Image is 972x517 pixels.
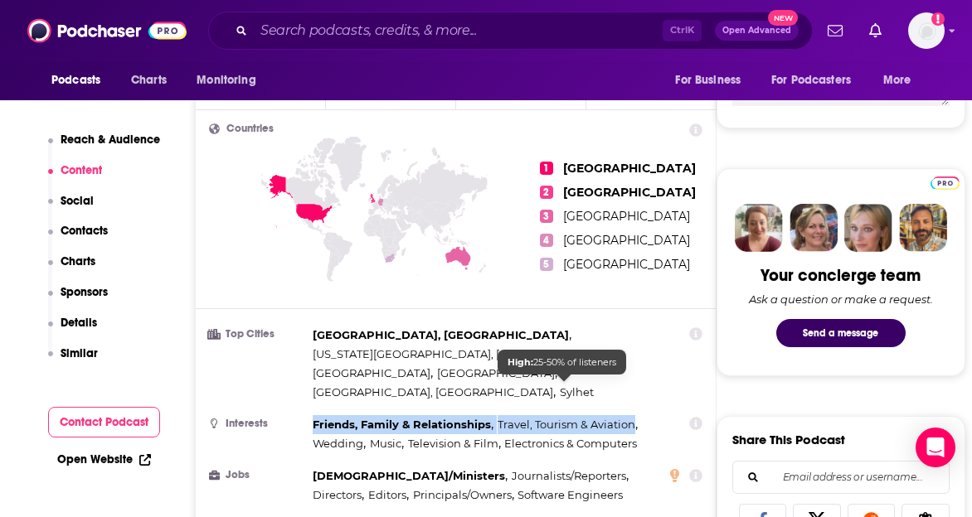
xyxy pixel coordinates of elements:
[899,204,947,252] img: Jon Profile
[931,176,960,190] img: Podchaser Pro
[370,434,404,453] span: ,
[790,204,838,252] img: Barbara Profile
[413,486,514,505] span: ,
[931,12,945,26] svg: Add a profile image
[675,69,741,92] span: For Business
[48,285,109,316] button: Sponsors
[540,234,553,247] span: 4
[313,488,362,501] span: Directors
[185,65,277,96] button: open menu
[226,123,274,134] span: Countries
[512,466,629,486] span: ,
[761,65,875,96] button: open menu
[61,285,108,299] p: Sponsors
[916,428,955,467] div: Open Intercom Messenger
[749,292,933,306] div: Ask a question or make a request.
[732,461,950,494] div: Search followers
[209,329,306,340] h3: Top Cities
[61,163,102,177] p: Content
[663,65,761,96] button: open menu
[313,469,505,482] span: [DEMOGRAPHIC_DATA]/Ministers
[313,415,493,434] span: ,
[313,385,553,399] span: [GEOGRAPHIC_DATA], [GEOGRAPHIC_DATA]
[408,437,498,450] span: Television & Film
[563,233,690,248] span: [GEOGRAPHIC_DATA]
[908,12,945,49] img: User Profile
[872,65,932,96] button: open menu
[746,461,936,493] input: Email address or username...
[61,194,94,208] p: Social
[313,466,508,486] span: ,
[27,15,187,46] img: Podchaser - Follow, Share and Rate Podcasts
[120,65,177,96] a: Charts
[48,133,161,163] button: Reach & Audience
[313,326,571,345] span: ,
[370,437,401,450] span: Music
[313,328,569,341] span: [GEOGRAPHIC_DATA], [GEOGRAPHIC_DATA]
[821,17,849,45] a: Show notifications dropdown
[437,366,555,379] span: [GEOGRAPHIC_DATA]
[254,17,663,44] input: Search podcasts, credits, & more...
[48,407,161,437] button: Contact Podcast
[313,418,491,431] span: Friends, Family & Relationships
[313,437,363,450] span: Wedding
[540,186,553,199] span: 2
[504,437,637,450] span: Electronics & Computers
[540,258,553,271] span: 5
[437,364,557,383] span: ,
[663,20,702,41] span: Ctrl K
[735,204,783,252] img: Sydney Profile
[61,224,108,238] p: Contacts
[844,204,892,252] img: Jules Profile
[209,470,306,481] h3: Jobs
[61,316,97,330] p: Details
[48,346,99,377] button: Similar
[518,488,623,501] span: Software Engineers
[313,364,433,383] span: ,
[313,434,366,453] span: ,
[776,319,906,347] button: Send a message
[715,21,799,41] button: Open AdvancedNew
[560,385,594,399] span: Sylhet
[313,383,556,402] span: ,
[498,415,638,434] span: ,
[48,254,96,285] button: Charts
[498,418,635,431] span: Travel, Tourism & Aviation
[508,356,616,368] span: 25-50% of listeners
[368,486,409,505] span: ,
[512,469,626,482] span: Journalists/Reporters
[368,488,406,501] span: Editors
[48,224,109,254] button: Contacts
[48,163,103,194] button: Content
[908,12,945,49] button: Show profile menu
[40,65,122,96] button: open menu
[61,346,98,360] p: Similar
[563,209,690,224] span: [GEOGRAPHIC_DATA]
[313,347,614,360] span: [US_STATE][GEOGRAPHIC_DATA], [GEOGRAPHIC_DATA]
[61,133,160,147] p: Reach & Audience
[863,17,888,45] a: Show notifications dropdown
[208,12,813,50] div: Search podcasts, credits, & more...
[57,452,151,466] a: Open Website
[131,69,167,92] span: Charts
[563,257,690,272] span: [GEOGRAPHIC_DATA]
[61,254,95,268] p: Charts
[768,10,798,26] span: New
[908,12,945,49] span: Logged in as jessicalaino
[313,345,616,364] span: ,
[771,69,851,92] span: For Podcasters
[540,162,553,175] span: 1
[48,316,98,346] button: Details
[48,194,95,225] button: Social
[883,69,911,92] span: More
[51,69,100,92] span: Podcasts
[563,185,696,200] span: [GEOGRAPHIC_DATA]
[563,161,696,176] span: [GEOGRAPHIC_DATA]
[313,486,364,505] span: ,
[197,69,255,92] span: Monitoring
[761,265,921,286] div: Your concierge team
[732,432,845,447] h3: Share This Podcast
[508,356,533,368] b: High:
[722,27,791,35] span: Open Advanced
